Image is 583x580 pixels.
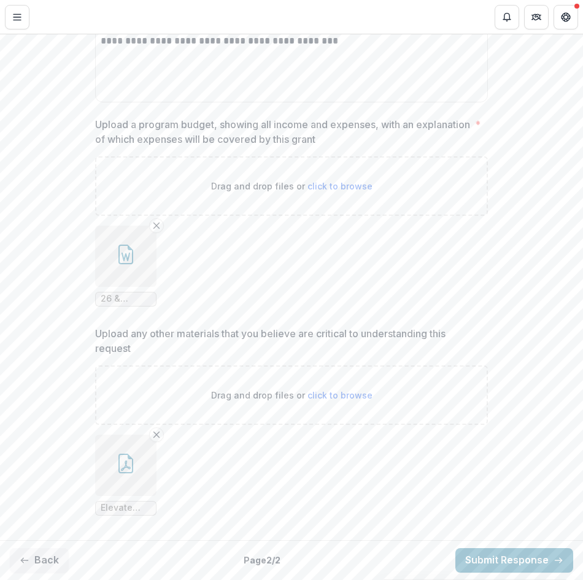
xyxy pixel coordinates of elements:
button: Notifications [495,5,519,29]
button: Back [10,548,69,573]
span: Elevate Berks Strategic Plan.pdf [101,503,151,513]
button: Get Help [554,5,578,29]
p: Upload any other materials that you believe are critical to understanding this request [95,326,481,356]
p: Drag and drop files or [211,389,373,402]
p: Page 2 / 2 [244,554,280,567]
button: Submit Response [455,548,573,573]
span: click to browse [307,181,373,191]
p: Upload a program budget, showing all income and expenses, with an explanation of which expenses w... [95,117,470,147]
p: Drag and drop files or [211,180,373,193]
span: 26 & Narrative.docx [101,294,151,304]
div: Remove FileElevate Berks Strategic Plan.pdf [95,435,156,516]
button: Remove File [149,427,164,442]
div: Remove File26 & Narrative.docx [95,226,156,307]
button: Partners [524,5,549,29]
span: click to browse [307,390,373,400]
button: Toggle Menu [5,5,29,29]
button: Remove File [149,218,164,233]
